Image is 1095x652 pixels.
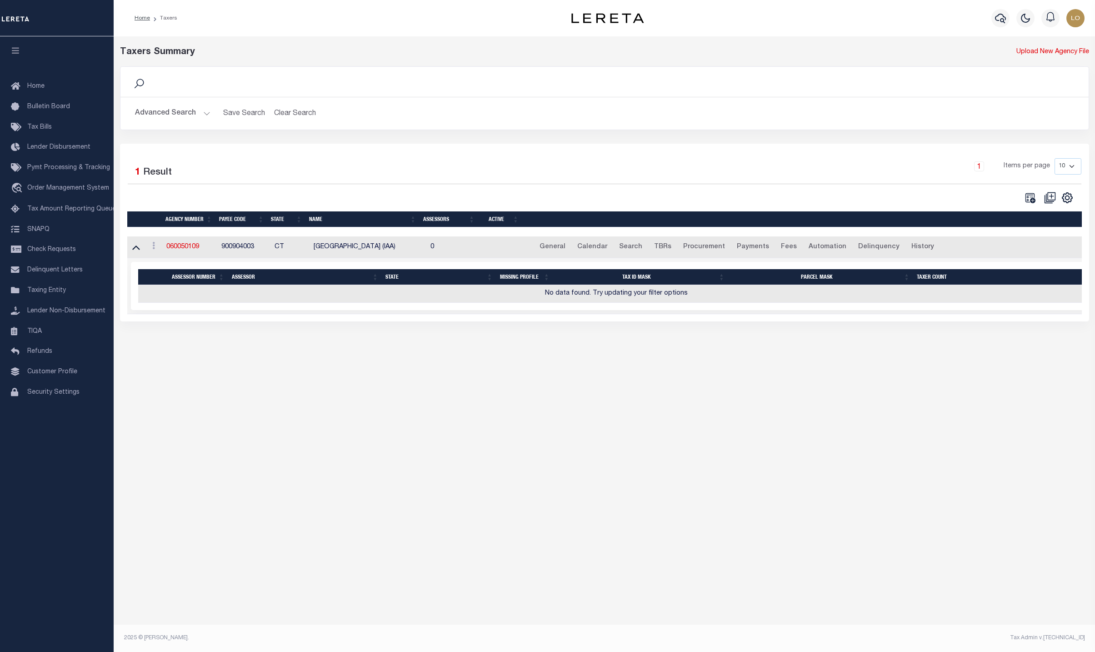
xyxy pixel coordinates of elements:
label: Result [143,166,172,180]
span: Customer Profile [27,369,77,375]
img: svg+xml;base64,PHN2ZyB4bWxucz0iaHR0cDovL3d3dy53My5vcmcvMjAwMC9zdmciIHBvaW50ZXItZXZlbnRzPSJub25lIi... [1066,9,1085,27]
span: Order Management System [27,185,109,191]
span: Tax Bills [27,124,52,130]
td: [GEOGRAPHIC_DATA] (IAA) [310,236,427,259]
a: Home [135,15,150,21]
i: travel_explore [11,183,25,195]
a: 1 [974,161,984,171]
img: logo-dark.svg [571,13,644,23]
th: State: activate to sort column ascending [267,211,305,227]
a: Payments [733,240,773,255]
th: Parcel Mask: activate to sort column ascending [728,269,913,285]
a: Calendar [573,240,611,255]
span: Home [27,83,45,90]
span: Refunds [27,348,52,355]
span: TIQA [27,328,42,334]
a: Fees [777,240,801,255]
td: 0 [427,236,487,259]
button: Save Search [218,105,270,122]
button: Advanced Search [135,105,210,122]
th: &nbsp; [522,211,1082,227]
span: Tax Amount Reporting Queue [27,206,116,212]
span: 1 [135,168,140,177]
span: Items per page [1004,161,1050,171]
th: Taxer Count: activate to sort column ascending [913,269,1095,285]
a: History [907,240,938,255]
td: CT [271,236,310,259]
span: Pymt Processing & Tracking [27,165,110,171]
span: Security Settings [27,389,80,396]
th: Agency Number: activate to sort column ascending [162,211,215,227]
a: Delinquency [854,240,904,255]
span: SNAPQ [27,226,50,232]
a: Upload New Agency File [1016,47,1089,57]
li: Taxers [150,14,177,22]
th: Name: activate to sort column ascending [305,211,420,227]
a: Search [615,240,646,255]
th: Payee Code: activate to sort column ascending [215,211,267,227]
th: State: activate to sort column ascending [382,269,496,285]
span: Taxing Entity [27,287,66,294]
span: Bulletin Board [27,104,70,110]
span: Check Requests [27,246,76,253]
span: Lender Non-Disbursement [27,308,105,314]
a: 060050109 [166,244,199,250]
td: No data found. Try updating your filter options [138,285,1095,303]
span: Delinquent Letters [27,267,83,273]
th: Tax ID Mask: activate to sort column ascending [553,269,728,285]
a: Automation [805,240,850,255]
span: Lender Disbursement [27,144,90,150]
th: Active: activate to sort column ascending [478,211,522,227]
th: Missing Profile: activate to sort column ascending [496,269,553,285]
a: General [535,240,570,255]
td: 900904003 [218,236,271,259]
a: Procurement [679,240,729,255]
a: TBRs [650,240,675,255]
th: Assessors: activate to sort column ascending [420,211,478,227]
th: Assessor Number: activate to sort column ascending [168,269,228,285]
button: Clear Search [270,105,320,122]
div: Taxers Summary [120,45,844,59]
th: Assessor: activate to sort column ascending [228,269,382,285]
